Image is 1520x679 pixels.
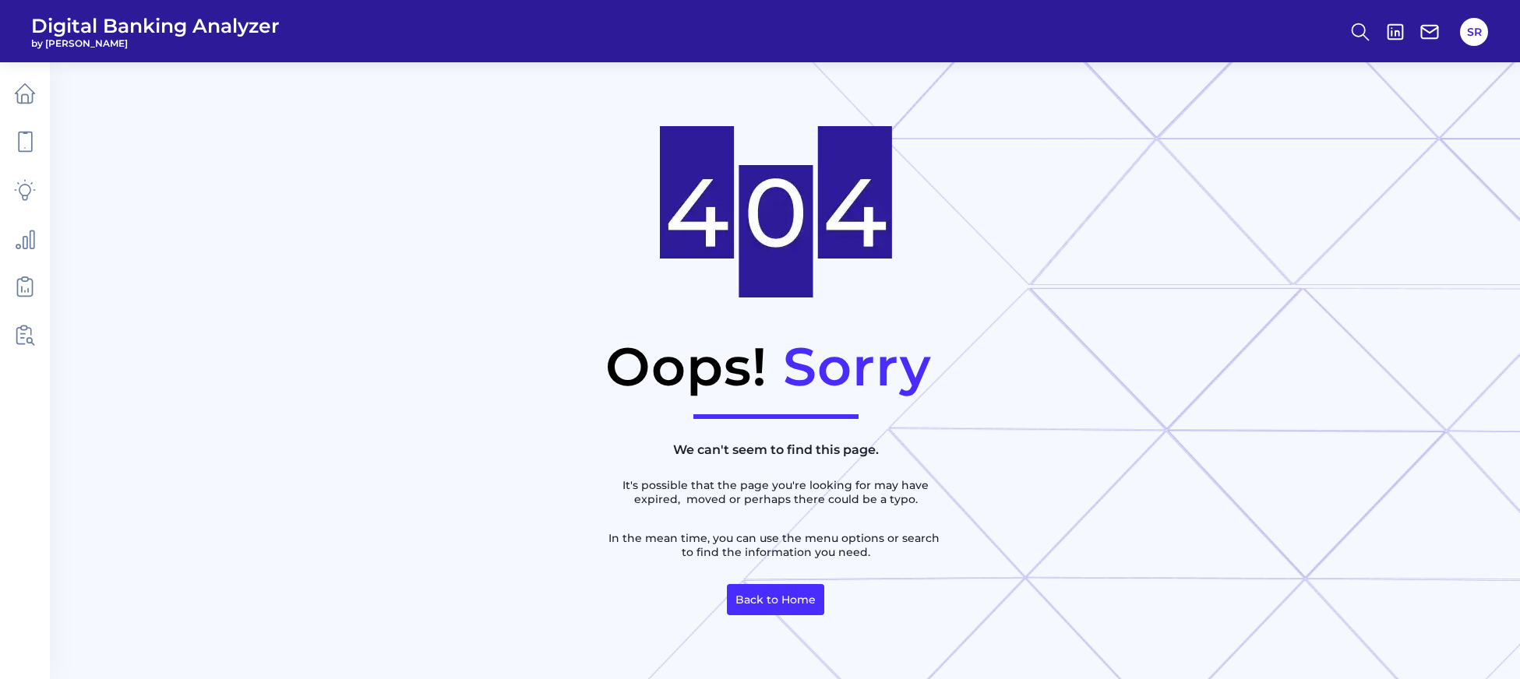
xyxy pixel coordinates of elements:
span: Digital Banking Analyzer [31,14,280,37]
h2: We can't seem to find this page. [605,434,947,465]
img: NotFoundImage [660,126,892,297]
h1: Oops! [605,335,767,399]
h1: Sorry [783,335,931,399]
button: SR [1460,18,1488,46]
span: by [PERSON_NAME] [31,37,280,49]
p: It's possible that the page you're looking for may have expired, moved or perhaps there could be ... [605,478,947,506]
p: In the mean time, you can use the menu options or search to find the information you need. [605,531,947,559]
a: Back to Home [727,584,824,615]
